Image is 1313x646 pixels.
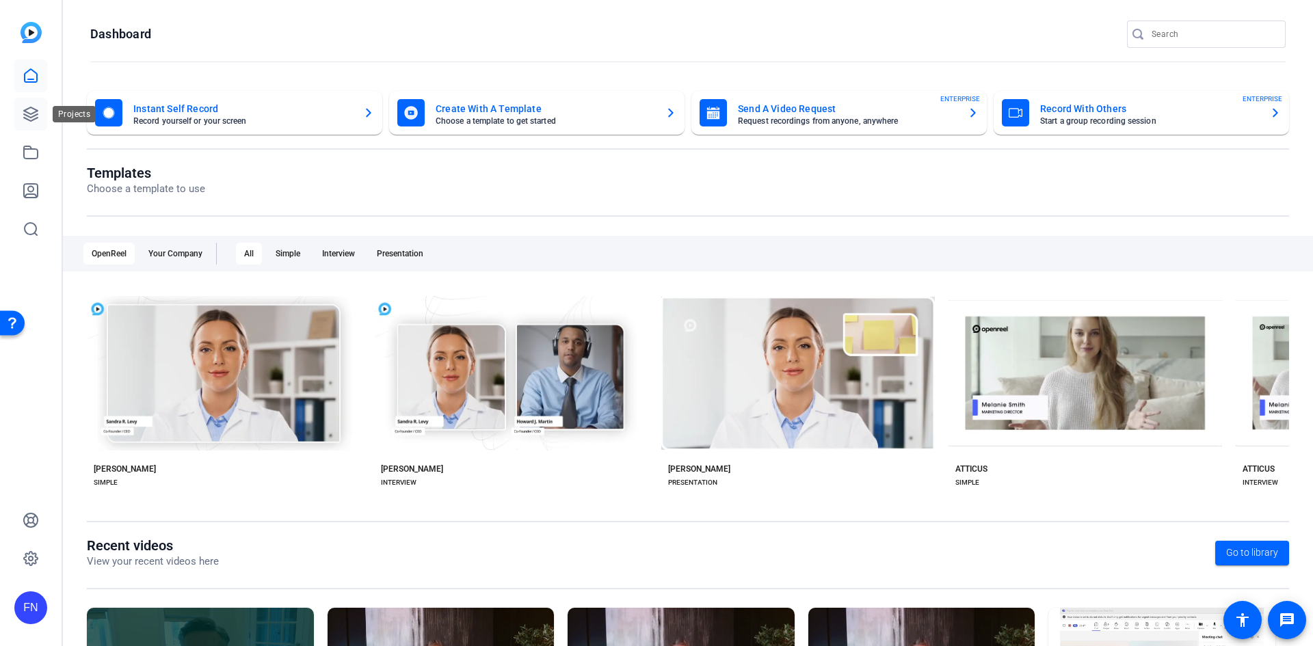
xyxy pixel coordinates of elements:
[1243,463,1275,474] div: ATTICUS
[314,243,363,265] div: Interview
[381,477,416,488] div: INTERVIEW
[1243,94,1282,104] span: ENTERPRISE
[940,94,980,104] span: ENTERPRISE
[87,165,205,181] h1: Templates
[668,477,717,488] div: PRESENTATION
[1243,477,1278,488] div: INTERVIEW
[955,463,987,474] div: ATTICUS
[1215,541,1289,565] a: Go to library
[1040,117,1259,125] mat-card-subtitle: Start a group recording session
[1279,612,1295,628] mat-icon: message
[1234,612,1251,628] mat-icon: accessibility
[87,537,219,554] h1: Recent videos
[1226,546,1278,560] span: Go to library
[133,100,352,117] mat-card-title: Instant Self Record
[87,181,205,197] p: Choose a template to use
[389,91,685,135] button: Create With A TemplateChoose a template to get started
[21,22,42,43] img: blue-gradient.svg
[14,591,47,624] div: FN
[53,106,96,122] div: Projects
[87,91,382,135] button: Instant Self RecordRecord yourself or your screen
[436,100,654,117] mat-card-title: Create With A Template
[90,26,151,42] h1: Dashboard
[738,117,957,125] mat-card-subtitle: Request recordings from anyone, anywhere
[994,91,1289,135] button: Record With OthersStart a group recording sessionENTERPRISE
[94,463,156,474] div: [PERSON_NAME]
[83,243,135,265] div: OpenReel
[436,117,654,125] mat-card-subtitle: Choose a template to get started
[140,243,211,265] div: Your Company
[381,463,443,474] div: [PERSON_NAME]
[87,554,219,569] p: View your recent videos here
[691,91,987,135] button: Send A Video RequestRequest recordings from anyone, anywhereENTERPRISE
[1152,26,1275,42] input: Search
[236,243,262,265] div: All
[1040,100,1259,117] mat-card-title: Record With Others
[267,243,308,265] div: Simple
[955,477,979,488] div: SIMPLE
[738,100,957,117] mat-card-title: Send A Video Request
[94,477,118,488] div: SIMPLE
[133,117,352,125] mat-card-subtitle: Record yourself or your screen
[369,243,432,265] div: Presentation
[668,463,730,474] div: [PERSON_NAME]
